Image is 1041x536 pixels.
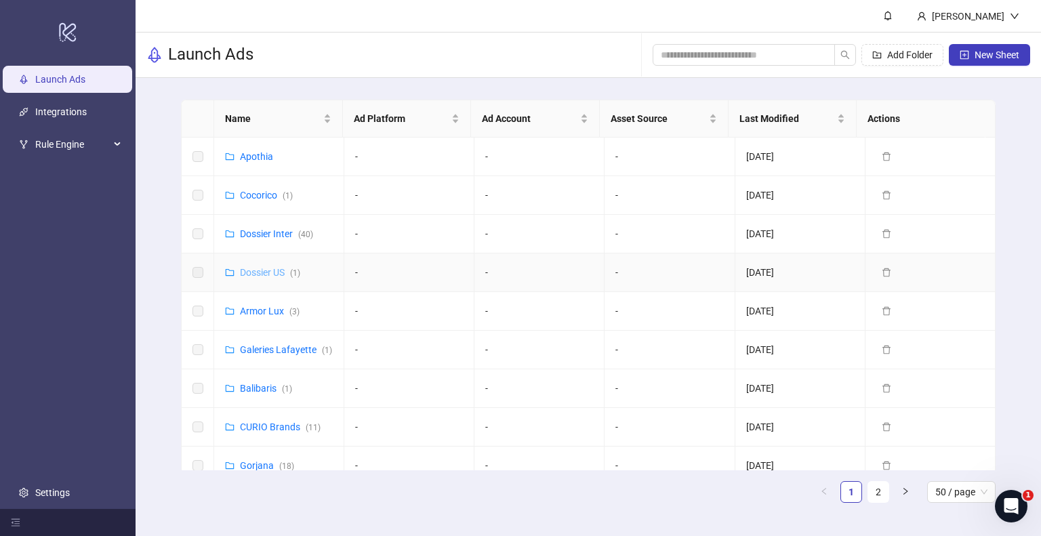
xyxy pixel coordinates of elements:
[11,518,20,527] span: menu-fold
[840,50,850,60] span: search
[861,44,943,66] button: Add Folder
[872,50,882,60] span: folder-add
[35,74,85,85] a: Launch Ads
[240,421,321,432] a: CURIO Brands(11)
[887,49,933,60] span: Add Folder
[474,176,605,215] td: -
[306,423,321,432] span: ( 11 )
[343,100,472,138] th: Ad Platform
[225,345,234,354] span: folder
[240,306,300,316] a: Armor Lux(3)
[735,408,865,447] td: [DATE]
[605,176,735,215] td: -
[344,292,474,331] td: -
[882,190,891,200] span: delete
[813,481,835,503] button: left
[344,215,474,253] td: -
[1010,12,1019,21] span: down
[283,191,293,201] span: ( 1 )
[225,111,321,126] span: Name
[240,190,293,201] a: Cocorico(1)
[857,100,985,138] th: Actions
[474,138,605,176] td: -
[282,384,292,394] span: ( 1 )
[935,482,987,502] span: 50 / page
[474,331,605,369] td: -
[289,307,300,316] span: ( 3 )
[240,267,300,278] a: Dossier US(1)
[600,100,729,138] th: Asset Source
[883,11,893,20] span: bell
[901,487,910,495] span: right
[867,481,889,503] li: 2
[882,461,891,470] span: delete
[290,268,300,278] span: ( 1 )
[225,306,234,316] span: folder
[35,487,70,498] a: Settings
[279,461,294,471] span: ( 18 )
[240,460,294,471] a: Gorjana(18)
[605,215,735,253] td: -
[605,408,735,447] td: -
[471,100,600,138] th: Ad Account
[882,306,891,316] span: delete
[605,331,735,369] td: -
[240,383,292,394] a: Balibaris(1)
[298,230,313,239] span: ( 40 )
[146,47,163,63] span: rocket
[344,369,474,408] td: -
[882,345,891,354] span: delete
[344,176,474,215] td: -
[240,344,332,355] a: Galeries Lafayette(1)
[225,152,234,161] span: folder
[605,292,735,331] td: -
[927,481,996,503] div: Page Size
[735,369,865,408] td: [DATE]
[882,422,891,432] span: delete
[735,215,865,253] td: [DATE]
[474,447,605,485] td: -
[605,369,735,408] td: -
[240,151,273,162] a: Apothia
[882,152,891,161] span: delete
[214,100,343,138] th: Name
[926,9,1010,24] div: [PERSON_NAME]
[882,229,891,239] span: delete
[344,447,474,485] td: -
[841,482,861,502] a: 1
[605,447,735,485] td: -
[225,229,234,239] span: folder
[975,49,1019,60] span: New Sheet
[344,138,474,176] td: -
[729,100,857,138] th: Last Modified
[611,111,706,126] span: Asset Source
[240,228,313,239] a: Dossier Inter(40)
[735,331,865,369] td: [DATE]
[225,384,234,393] span: folder
[735,447,865,485] td: [DATE]
[735,292,865,331] td: [DATE]
[605,253,735,292] td: -
[917,12,926,21] span: user
[344,331,474,369] td: -
[225,422,234,432] span: folder
[605,138,735,176] td: -
[354,111,449,126] span: Ad Platform
[895,481,916,503] li: Next Page
[225,190,234,200] span: folder
[813,481,835,503] li: Previous Page
[820,487,828,495] span: left
[344,253,474,292] td: -
[735,176,865,215] td: [DATE]
[225,461,234,470] span: folder
[168,44,253,66] h3: Launch Ads
[995,490,1027,522] iframe: Intercom live chat
[482,111,577,126] span: Ad Account
[474,408,605,447] td: -
[949,44,1030,66] button: New Sheet
[474,292,605,331] td: -
[35,131,110,158] span: Rule Engine
[35,106,87,117] a: Integrations
[739,111,835,126] span: Last Modified
[1023,490,1034,501] span: 1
